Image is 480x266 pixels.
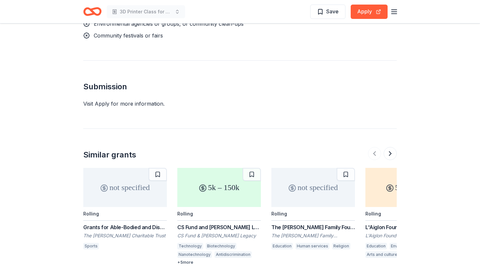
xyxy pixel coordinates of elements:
div: Nanotechnology [177,251,212,258]
div: Technology [177,243,203,249]
a: not specifiedRollingThe [PERSON_NAME] Family Foundation GrantThe [PERSON_NAME] Family FoundationE... [271,168,355,251]
span: Save [326,7,339,16]
a: not specifiedRollingGrants for Able-Bodied and Disabled Sportspeople and Athletes / Equipment for... [83,168,167,251]
div: Sports [83,243,99,249]
div: not specified [83,168,167,207]
div: Rolling [83,211,99,216]
h2: Submission [83,81,397,92]
a: 5k – 150kRollingCS Fund and [PERSON_NAME] Legacy GrantCS Fund & [PERSON_NAME] LegacyTechnologyBio... [177,168,261,265]
div: 500 – 7.5k [365,168,449,207]
div: Grants for Able-Bodied and Disabled Sportspeople and Athletes / Equipment for Sports Clubs and Or... [83,223,167,231]
div: Antidiscrimination [215,251,252,258]
button: 3D Printer Class for Elementary and High School [107,5,185,18]
div: Education [271,243,293,249]
a: 500 – 7.5kRollingL'Aiglon Foundation: Special Interest GrantsL'Aiglon FoundationEducationEnvironm... [365,168,449,260]
div: L'Aiglon Foundation [365,232,449,239]
div: not specified [271,168,355,207]
span: 3D Printer Class for Elementary and High School [120,8,172,16]
div: Education [365,243,387,249]
div: The [PERSON_NAME] Family Foundation Grant [271,223,355,231]
div: L'Aiglon Foundation: Special Interest Grants [365,223,449,231]
div: Biotechnology [206,243,236,249]
div: The [PERSON_NAME] Charitable Trust [83,232,167,239]
div: CS Fund & [PERSON_NAME] Legacy [177,232,261,239]
div: Human services [296,243,329,249]
div: + 5 more [177,260,261,265]
div: CS Fund and [PERSON_NAME] Legacy Grant [177,223,261,231]
a: Home [83,4,102,19]
div: Rolling [177,211,193,216]
div: Rolling [271,211,287,216]
span: Environmental agencies or groups, or community clean-ups [94,21,244,27]
div: Visit Apply for more information. [83,100,397,108]
div: Arts and culture [365,251,399,258]
div: Environment [390,243,416,249]
div: The [PERSON_NAME] Family Foundation [271,232,355,239]
div: Similar grants [83,150,136,160]
div: Rolling [365,211,381,216]
button: Apply [351,5,388,19]
div: 5k – 150k [177,168,261,207]
button: Save [310,5,345,19]
span: Community festivals or fairs [94,32,163,39]
div: Religion [332,243,350,249]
